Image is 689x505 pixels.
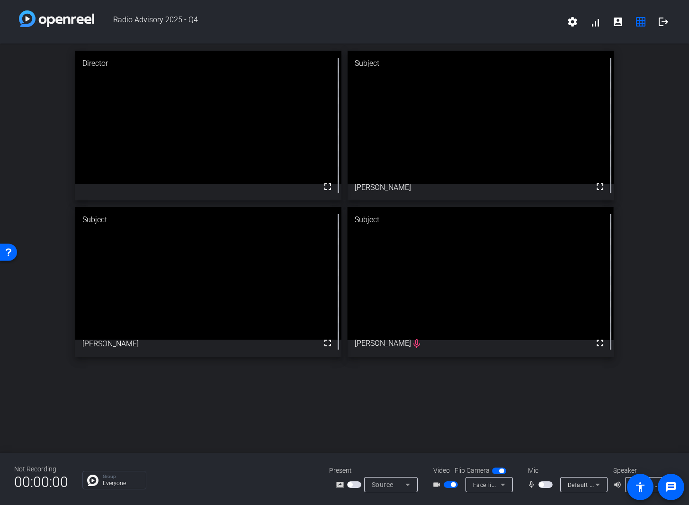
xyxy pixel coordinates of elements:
img: Chat Icon [87,475,98,486]
mat-icon: fullscreen [322,337,333,349]
mat-icon: logout [658,16,669,27]
span: Video [433,466,450,476]
button: signal_cellular_alt [584,10,607,33]
mat-icon: fullscreen [594,181,606,192]
div: Present [329,466,424,476]
span: FaceTime HD Camera (3A71:F4B5) [473,481,570,488]
div: Subject [348,51,614,76]
span: Radio Advisory 2025 - Q4 [94,10,561,33]
p: Everyone [103,480,141,486]
img: white-gradient.svg [19,10,94,27]
mat-icon: fullscreen [322,181,333,192]
mat-icon: grid_on [635,16,646,27]
div: Subject [75,207,341,233]
mat-icon: volume_up [613,479,625,490]
mat-icon: account_box [612,16,624,27]
mat-icon: message [665,481,677,493]
span: 00:00:00 [14,470,68,494]
span: Default - External Microphone (Built-in) [568,481,675,488]
span: Flip Camera [455,466,490,476]
mat-icon: mic_none [527,479,538,490]
mat-icon: accessibility [635,481,646,493]
mat-icon: settings [567,16,578,27]
mat-icon: fullscreen [594,337,606,349]
p: Group [103,474,141,479]
mat-icon: videocam_outline [432,479,444,490]
mat-icon: screen_share_outline [336,479,347,490]
div: Director [75,51,341,76]
span: Source [372,481,394,488]
div: Subject [348,207,614,233]
div: Not Recording [14,464,68,474]
div: Speaker [613,466,670,476]
div: Mic [519,466,613,476]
